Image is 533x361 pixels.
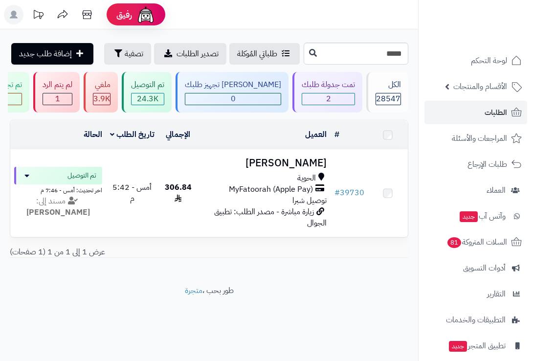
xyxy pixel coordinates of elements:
span: لوحة التحكم [471,54,507,68]
div: الكل [376,79,401,90]
a: أدوات التسويق [424,256,527,280]
span: 1 [43,93,72,105]
span: المراجعات والأسئلة [452,132,507,145]
a: [PERSON_NAME] تجهيز طلبك 0 [174,72,290,113]
a: العملاء [424,179,527,202]
span: 2 [302,93,355,105]
img: ai-face.png [136,5,155,24]
span: طلبات الإرجاع [467,158,507,171]
div: تم التوصيل [131,79,164,90]
h3: [PERSON_NAME] [202,158,327,169]
span: زيارة مباشرة - مصدر الطلب: تطبيق الجوال [214,206,327,229]
span: الأقسام والمنتجات [453,80,507,93]
div: [PERSON_NAME] تجهيز طلبك [185,79,281,90]
a: لم يتم الرد 1 [31,72,82,113]
a: تطبيق المتجرجديد [424,334,527,358]
a: وآتس آبجديد [424,204,527,228]
a: تمت جدولة طلبك 2 [290,72,364,113]
span: رفيق [116,9,132,21]
strong: [PERSON_NAME] [26,206,90,218]
div: 3880 [93,93,110,105]
a: # [334,129,339,140]
span: التطبيقات والخدمات [446,313,506,327]
a: المراجعات والأسئلة [424,127,527,150]
div: عرض 1 إلى 1 من 1 (1 صفحات) [2,247,416,258]
span: تم التوصيل [67,171,96,180]
span: أمس - 5:42 م [112,181,152,204]
span: إضافة طلب جديد [19,48,72,60]
a: #39730 [334,187,364,199]
span: 306.84 [165,181,192,204]
span: جديد [460,211,478,222]
a: الكل28547 [364,72,410,113]
span: طلباتي المُوكلة [237,48,277,60]
span: تصدير الطلبات [177,48,219,60]
span: تصفية [125,48,143,60]
div: تمت جدولة طلبك [302,79,355,90]
a: الإجمالي [166,129,190,140]
span: 3.9K [93,93,110,105]
a: تاريخ الطلب [110,129,155,140]
a: الطلبات [424,101,527,124]
span: 81 [447,237,461,248]
span: # [334,187,340,199]
a: تصدير الطلبات [154,43,226,65]
span: الحوية [297,173,316,184]
button: تصفية [104,43,151,65]
span: MyFatoorah (Apple Pay) [229,184,313,195]
img: logo-2.png [466,27,524,48]
a: العميل [305,129,327,140]
a: التقارير [424,282,527,306]
span: تطبيق المتجر [448,339,506,353]
a: السلات المتروكة81 [424,230,527,254]
span: أدوات التسويق [463,261,506,275]
a: طلبات الإرجاع [424,153,527,176]
a: إضافة طلب جديد [11,43,93,65]
div: مسند إلى: [7,196,110,218]
span: 24.3K [132,93,164,105]
span: السلات المتروكة [446,235,507,249]
span: 0 [185,93,281,105]
span: الطلبات [485,106,507,119]
div: لم يتم الرد [43,79,72,90]
a: متجرة [185,285,202,296]
span: توصيل شبرا [292,195,327,206]
a: الحالة [84,129,102,140]
span: العملاء [487,183,506,197]
span: جديد [449,341,467,352]
div: اخر تحديث: أمس - 7:46 م [14,184,102,195]
a: تم التوصيل 24.3K [120,72,174,113]
span: التقارير [487,287,506,301]
div: 24287 [132,93,164,105]
span: 28547 [376,93,400,105]
a: التطبيقات والخدمات [424,308,527,332]
a: تحديثات المنصة [26,5,50,27]
a: لوحة التحكم [424,49,527,72]
a: ملغي 3.9K [82,72,120,113]
div: ملغي [93,79,111,90]
span: وآتس آب [459,209,506,223]
a: طلباتي المُوكلة [229,43,300,65]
